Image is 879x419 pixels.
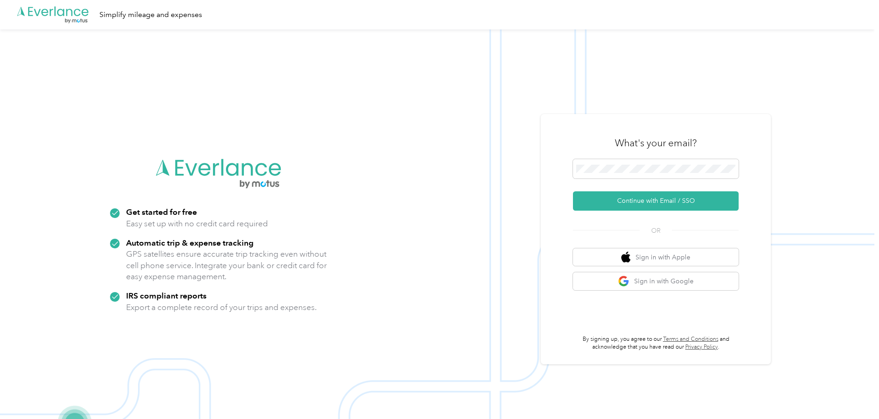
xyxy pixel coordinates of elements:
[573,248,739,266] button: apple logoSign in with Apple
[99,9,202,21] div: Simplify mileage and expenses
[615,137,697,149] h3: What's your email?
[640,226,672,235] span: OR
[618,276,630,287] img: google logo
[573,272,739,290] button: google logoSign in with Google
[126,248,327,282] p: GPS satellites ensure accurate trip tracking even without cell phone service. Integrate your bank...
[685,344,718,350] a: Privacy Policy
[126,207,197,217] strong: Get started for free
[126,291,207,300] strong: IRS compliant reports
[573,335,739,351] p: By signing up, you agree to our and acknowledge that you have read our .
[126,238,254,247] strong: Automatic trip & expense tracking
[126,218,268,230] p: Easy set up with no credit card required
[663,336,718,343] a: Terms and Conditions
[621,252,630,263] img: apple logo
[573,191,739,211] button: Continue with Email / SSO
[126,302,317,313] p: Export a complete record of your trips and expenses.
